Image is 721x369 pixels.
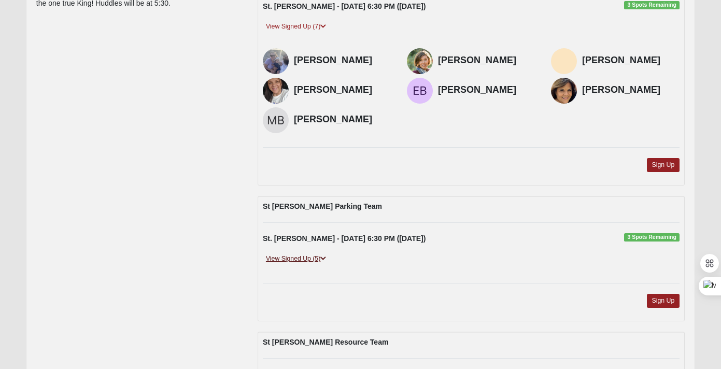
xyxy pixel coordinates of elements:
[438,55,535,66] h4: [PERSON_NAME]
[263,253,329,264] a: View Signed Up (5)
[263,2,426,10] strong: St. [PERSON_NAME] - [DATE] 6:30 PM ([DATE])
[263,21,329,32] a: View Signed Up (7)
[263,78,289,104] img: Melissa Cable
[647,158,680,172] a: Sign Up
[294,84,391,96] h4: [PERSON_NAME]
[263,202,382,210] strong: St [PERSON_NAME] Parking Team
[551,78,577,104] img: Susan Baker
[407,48,433,74] img: Dawn Hendryx
[294,114,391,125] h4: [PERSON_NAME]
[294,55,391,66] h4: [PERSON_NAME]
[624,233,680,242] span: 3 Spots Remaining
[263,107,289,133] img: Mary Barzoloski
[263,48,289,74] img: Matt Bales
[407,78,433,104] img: Erin Brohl
[263,338,388,346] strong: St [PERSON_NAME] Resource Team
[582,55,680,66] h4: [PERSON_NAME]
[263,234,426,243] strong: St. [PERSON_NAME] - [DATE] 6:30 PM ([DATE])
[438,84,535,96] h4: [PERSON_NAME]
[624,1,680,9] span: 3 Spots Remaining
[647,294,680,308] a: Sign Up
[551,48,577,74] img: Lynn Northup
[582,84,680,96] h4: [PERSON_NAME]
